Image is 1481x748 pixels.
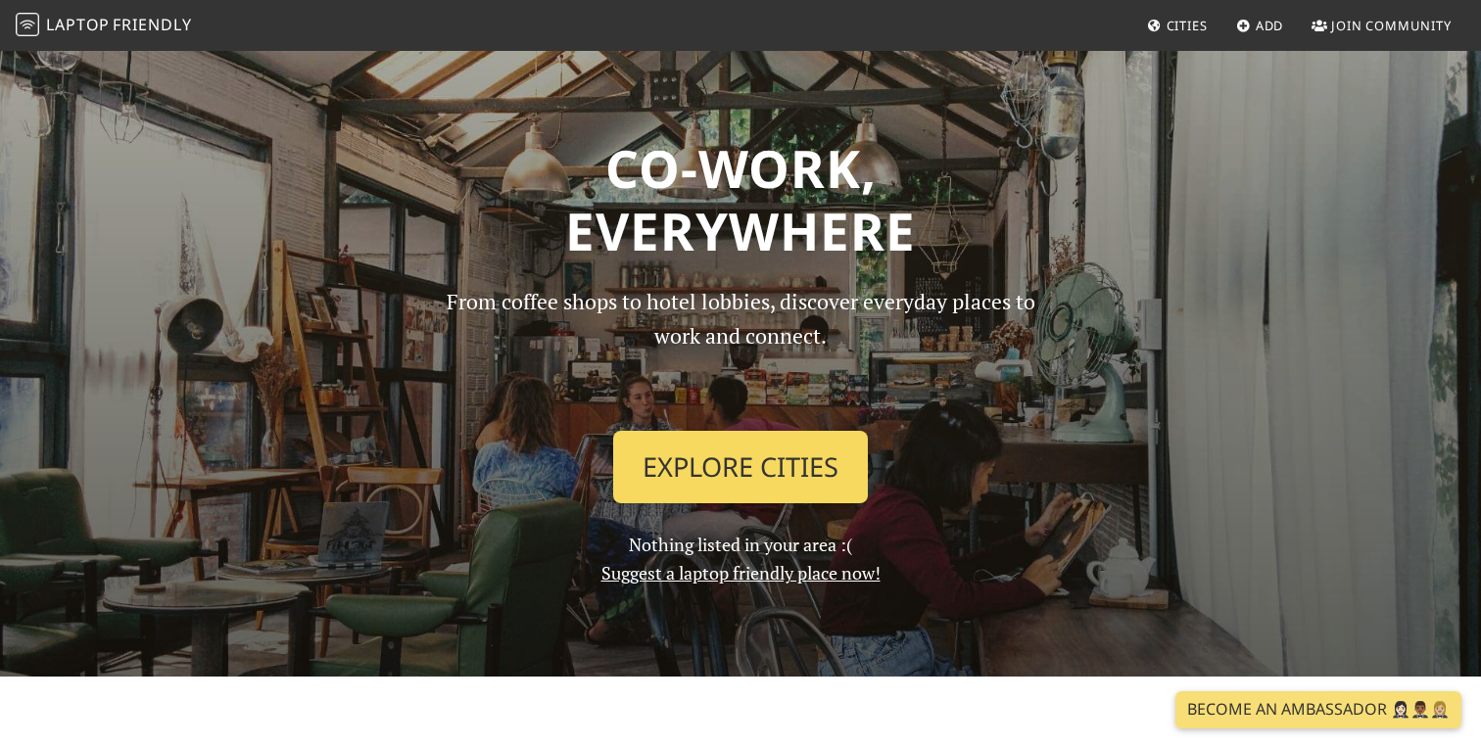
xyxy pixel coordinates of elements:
img: LaptopFriendly [16,13,39,36]
a: Suggest a laptop friendly place now! [601,561,881,584]
h1: Co-work, Everywhere [106,137,1375,261]
a: Become an Ambassador 🤵🏻‍♀️🤵🏾‍♂️🤵🏼‍♀️ [1175,691,1461,728]
span: Friendly [113,14,191,35]
a: Join Community [1304,8,1459,43]
a: Explore Cities [613,431,868,503]
span: Add [1256,17,1284,34]
span: Join Community [1331,17,1452,34]
p: From coffee shops to hotel lobbies, discover everyday places to work and connect. [429,285,1052,415]
a: LaptopFriendly LaptopFriendly [16,9,192,43]
span: Cities [1167,17,1208,34]
a: Cities [1139,8,1216,43]
span: Laptop [46,14,110,35]
a: Add [1228,8,1292,43]
div: Nothing listed in your area :( [417,285,1064,587]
